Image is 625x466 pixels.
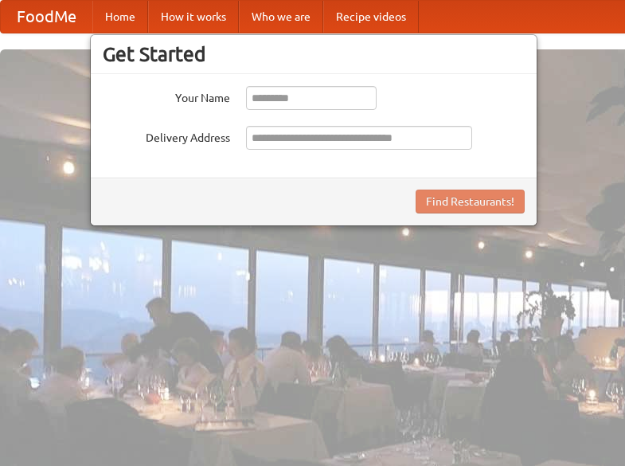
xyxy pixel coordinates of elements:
[416,190,525,213] button: Find Restaurants!
[239,1,323,33] a: Who we are
[103,126,230,146] label: Delivery Address
[323,1,419,33] a: Recipe videos
[1,1,92,33] a: FoodMe
[148,1,239,33] a: How it works
[92,1,148,33] a: Home
[103,86,230,106] label: Your Name
[103,42,525,66] h3: Get Started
